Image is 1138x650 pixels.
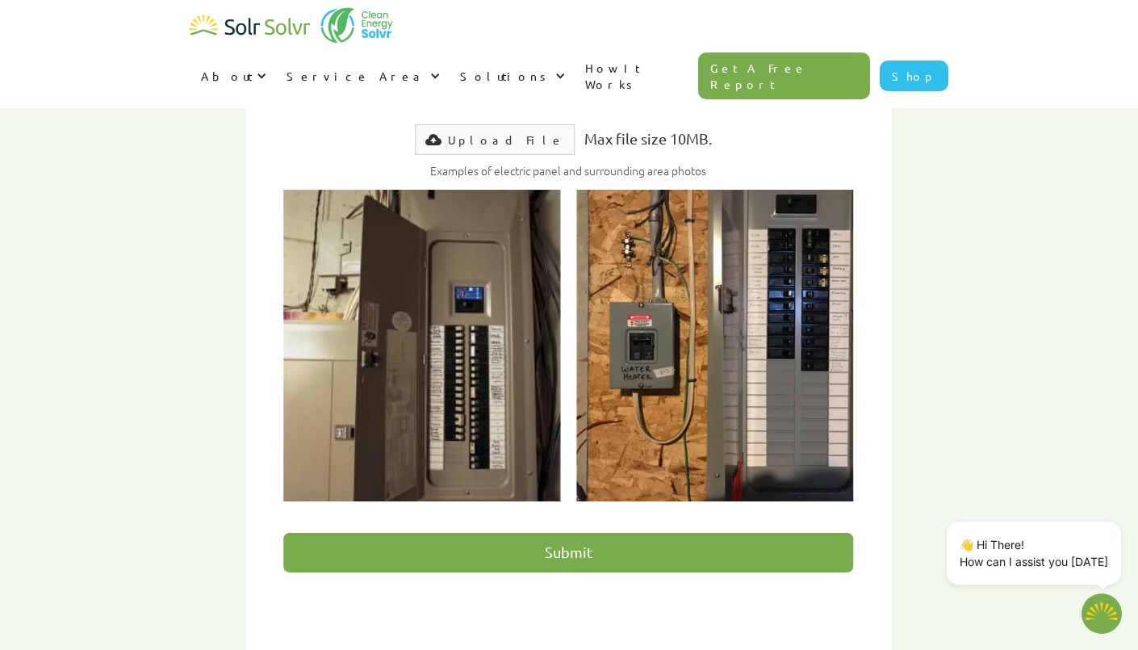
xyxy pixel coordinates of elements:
a: How It Works [574,44,698,108]
p: 👋 Hi There! How can I assist you [DATE] [960,536,1108,570]
div: Solutions [449,52,574,100]
div: About [190,52,275,100]
button: Open chatbot widget [1082,593,1122,634]
div: Service Area [275,52,449,100]
div: Max file size 10MB. [575,124,722,154]
a: Shop [880,61,948,91]
div: About [201,68,253,84]
img: 1702586718.png [1082,593,1122,634]
iframe: reCAPTCHA [284,581,529,644]
div: Solutions [460,68,551,84]
label: Upload File [415,124,575,155]
div: Upload File [448,132,564,148]
h2: Examples of electric panel and surrounding area photos [284,163,853,179]
a: Get A Free Report [698,52,871,99]
div: Service Area [287,68,426,84]
input: Submit [284,533,853,572]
